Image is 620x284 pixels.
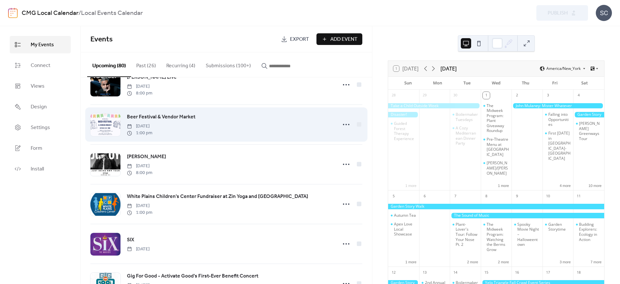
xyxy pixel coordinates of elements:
div: Guided Forest Therapy Experience [394,121,417,141]
div: 14 [452,269,459,276]
div: Plant-Lover's Tour: Follow Your Nose Pt. 2 [450,222,481,247]
span: 8:00 pm [127,169,152,176]
div: The Midweek Program: Watching the Berms Grow [481,222,512,252]
div: [PERSON_NAME]/[PERSON_NAME] [487,160,509,176]
div: 12 [390,269,397,276]
div: Autumn Tea [394,213,416,218]
div: Fri [540,77,570,90]
div: 30 [452,92,459,99]
a: Connect [10,57,71,74]
button: Past (26) [131,52,161,76]
div: 3 [544,92,552,99]
button: Add Event [316,33,362,45]
div: 9 [513,192,521,200]
span: America/New_York [546,67,581,71]
div: 5 [390,192,397,200]
div: 15 [483,269,490,276]
a: Design [10,98,71,115]
div: Sat [570,77,599,90]
div: Falling into Opportunities [542,112,573,127]
span: Views [31,82,45,90]
div: Apex Love Local Showcase [388,222,419,237]
a: Views [10,77,71,95]
div: Take a Child Outside Week [388,103,481,109]
div: Garden Story Walk [388,204,604,209]
div: Tue [452,77,481,90]
div: Mon [423,77,452,90]
button: 2 more [464,259,480,264]
div: Cary Greenways Tour [573,121,604,141]
button: Recurring (4) [161,52,201,76]
button: Upcoming (80) [87,52,131,77]
div: 8 [483,192,490,200]
div: First Friday in Downtown Fuquay-Varina [542,131,573,161]
div: A Cozy Mediterranean Dinner Party [456,126,478,146]
div: 29 [421,92,428,99]
a: Install [10,160,71,178]
div: Falling into Opportunities [548,112,571,127]
button: 10 more [586,182,604,188]
div: Sun [393,77,423,90]
div: Boilermaker Tuesdays [456,112,478,122]
div: Garden Storytime [542,222,573,232]
a: Beer Festival & Vendor Market [127,113,195,121]
div: 1 [483,92,490,99]
div: Garden Story Walk [573,112,604,117]
div: Wed [481,77,511,90]
div: 18 [575,269,582,276]
div: Disaster! [388,112,419,117]
div: 13 [421,269,428,276]
span: Connect [31,62,50,70]
span: Add Event [330,36,357,43]
div: Pre-Theatre Menu at [GEOGRAPHIC_DATA] [487,137,509,157]
div: Budding Explorers: Ecology in Action [573,222,604,242]
a: SIX [127,236,134,244]
button: 1 more [403,182,419,188]
a: [PERSON_NAME] [127,153,166,161]
span: Events [90,32,113,47]
div: First [DATE] in [GEOGRAPHIC_DATA]-[GEOGRAPHIC_DATA] [548,131,571,161]
div: SC [596,5,612,21]
div: John Mulaney: Mister Whatever [512,103,604,109]
div: Apex Love Local Showcase [394,222,417,237]
div: 28 [390,92,397,99]
button: Submissions (100+) [201,52,256,76]
a: Gig For Good - Activate Good's First-Ever Benefit Concert [127,272,258,280]
div: [DATE] [440,65,457,72]
button: 3 more [557,259,573,264]
button: 1 more [403,259,419,264]
span: 1:00 pm [127,209,152,216]
a: CMG Local Calendar [22,7,78,19]
span: [DATE] [127,123,152,130]
div: [PERSON_NAME] Greenways Tour [579,121,602,141]
span: Install [31,165,44,173]
div: Autumn Tea [388,213,419,218]
div: Plant-Lover's Tour: Follow Your Nose Pt. 2 [456,222,478,247]
div: The Midweek Program: Plant Giveaway Roundup [487,103,509,134]
button: 4 more [557,182,573,188]
a: Settings [10,119,71,136]
div: 7 [452,192,459,200]
div: 17 [544,269,552,276]
span: [DATE] [127,202,152,209]
button: 2 more [495,259,512,264]
div: 2 [513,92,521,99]
div: Garden Storytime [548,222,571,232]
a: [PERSON_NAME] Live [127,73,177,82]
span: [DATE] [127,246,150,253]
div: 4 [575,92,582,99]
a: White Plains Children's Center Fundraiser at Zin Yoga and [GEOGRAPHIC_DATA] [127,192,308,201]
div: The Midweek Program: Plant Giveaway Roundup [481,103,512,134]
span: [DATE] [127,83,152,90]
div: The Midweek Program: Watching the Berms Grow [487,222,509,252]
div: Thu [511,77,540,90]
div: 6 [421,192,428,200]
a: Export [276,33,314,45]
b: / [78,7,81,19]
a: Form [10,139,71,157]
